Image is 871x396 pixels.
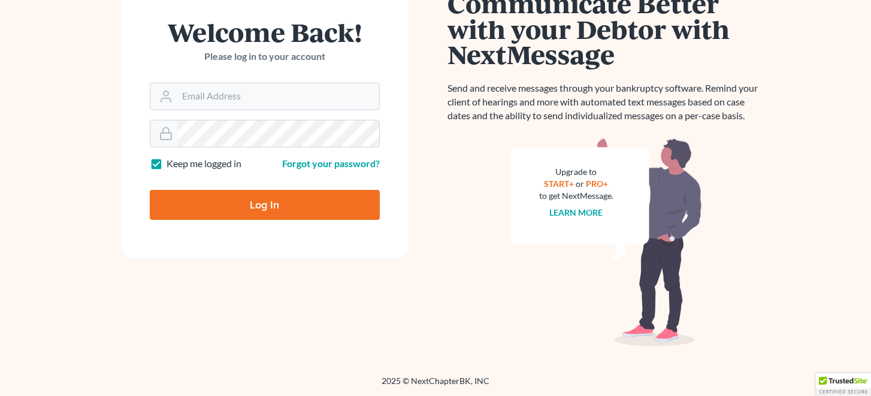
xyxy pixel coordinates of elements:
div: TrustedSite Certified [816,373,871,396]
p: Send and receive messages through your bankruptcy software. Remind your client of hearings and mo... [447,81,765,123]
div: Upgrade to [539,166,613,178]
a: Forgot your password? [282,158,380,169]
input: Log In [150,190,380,220]
div: to get NextMessage. [539,190,613,202]
h1: Welcome Back! [150,19,380,45]
img: nextmessage_bg-59042aed3d76b12b5cd301f8e5b87938c9018125f34e5fa2b7a6b67550977c72.svg [510,137,702,347]
span: or [576,179,585,189]
a: START+ [545,179,574,189]
a: Learn more [550,207,603,217]
label: Keep me logged in [167,157,241,171]
a: PRO+ [586,179,609,189]
input: Email Address [177,83,379,110]
p: Please log in to your account [150,50,380,64]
